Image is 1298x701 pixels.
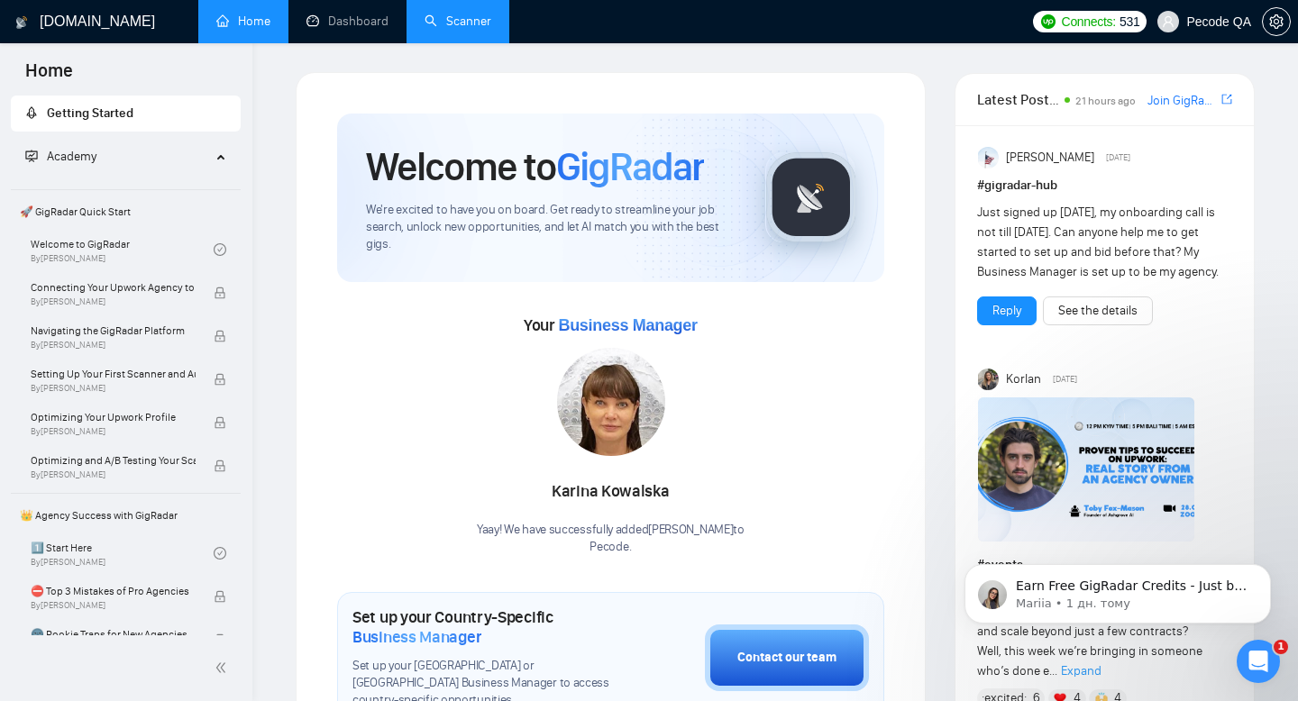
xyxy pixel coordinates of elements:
[31,469,196,480] span: By [PERSON_NAME]
[216,14,270,29] a: homeHome
[557,348,665,456] img: 1706119337169-multi-88.jpg
[214,590,226,603] span: lock
[31,451,196,469] span: Optimizing and A/B Testing Your Scanner for Better Results
[1162,15,1175,28] span: user
[306,14,388,29] a: dashboardDashboard
[47,105,133,121] span: Getting Started
[13,497,239,533] span: 👑 Agency Success with GigRadar
[25,149,96,164] span: Academy
[214,633,226,646] span: lock
[31,322,196,340] span: Navigating the GigRadar Platform
[214,330,226,342] span: lock
[1041,14,1056,29] img: upwork-logo.png
[31,365,196,383] span: Setting Up Your First Scanner and Auto-Bidder
[1075,95,1136,107] span: 21 hours ago
[31,582,196,600] span: ⛔ Top 3 Mistakes of Pro Agencies
[214,373,226,386] span: lock
[214,287,226,299] span: lock
[977,205,1219,279] span: Just signed up [DATE], my onboarding call is not till [DATE]. Can anyone help me to get started t...
[31,278,196,296] span: Connecting Your Upwork Agency to GigRadar
[1058,301,1138,321] a: See the details
[558,316,697,334] span: Business Manager
[215,659,233,677] span: double-left
[1221,91,1232,108] a: export
[1221,92,1232,106] span: export
[47,149,96,164] span: Academy
[31,408,196,426] span: Optimizing Your Upwork Profile
[477,539,745,556] p: Pecode .
[366,202,736,253] span: We're excited to have you on board. Get ready to streamline your job search, unlock new opportuni...
[31,533,214,573] a: 1️⃣ Start HereBy[PERSON_NAME]
[978,397,1194,542] img: F09C1F8H75G-Event%20with%20Tobe%20Fox-Mason.png
[1147,91,1218,111] a: Join GigRadar Slack Community
[1006,369,1041,389] span: Korlan
[31,340,196,350] span: By [PERSON_NAME]
[31,600,196,611] span: By [PERSON_NAME]
[31,296,196,307] span: By [PERSON_NAME]
[978,147,1000,168] img: Anisuzzaman Khan
[366,142,704,191] h1: Welcome to
[214,460,226,472] span: lock
[1262,7,1291,36] button: setting
[31,383,196,394] span: By [PERSON_NAME]
[477,477,745,507] div: Karina Kowalska
[705,624,869,691] button: Contact our team
[1120,12,1139,32] span: 531
[1274,640,1288,654] span: 1
[214,416,226,429] span: lock
[1237,640,1280,683] iframe: Intercom live chat
[11,96,241,132] li: Getting Started
[1061,663,1101,678] span: Expand
[214,243,226,256] span: check-circle
[352,627,481,647] span: Business Manager
[556,142,704,191] span: GigRadar
[31,625,196,643] span: 🌚 Rookie Traps for New Agencies
[25,106,38,119] span: rocket
[1106,150,1130,166] span: [DATE]
[425,14,491,29] a: searchScanner
[992,301,1021,321] a: Reply
[11,58,87,96] span: Home
[1262,14,1291,29] a: setting
[25,150,38,162] span: fund-projection-screen
[31,426,196,437] span: By [PERSON_NAME]
[1263,14,1290,29] span: setting
[1062,12,1116,32] span: Connects:
[31,230,214,269] a: Welcome to GigRadarBy[PERSON_NAME]
[737,648,836,668] div: Contact our team
[977,176,1232,196] h1: # gigradar-hub
[977,296,1037,325] button: Reply
[352,607,615,647] h1: Set up your Country-Specific
[1053,371,1077,387] span: [DATE]
[477,522,745,556] div: Yaay! We have successfully added [PERSON_NAME] to
[524,315,698,335] span: Your
[15,8,28,37] img: logo
[766,152,856,242] img: gigradar-logo.png
[1043,296,1153,325] button: See the details
[1006,148,1094,168] span: [PERSON_NAME]
[978,369,1000,390] img: Korlan
[937,526,1298,652] iframe: Intercom notifications повідомлення
[13,194,239,230] span: 🚀 GigRadar Quick Start
[977,88,1059,111] span: Latest Posts from the GigRadar Community
[214,547,226,560] span: check-circle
